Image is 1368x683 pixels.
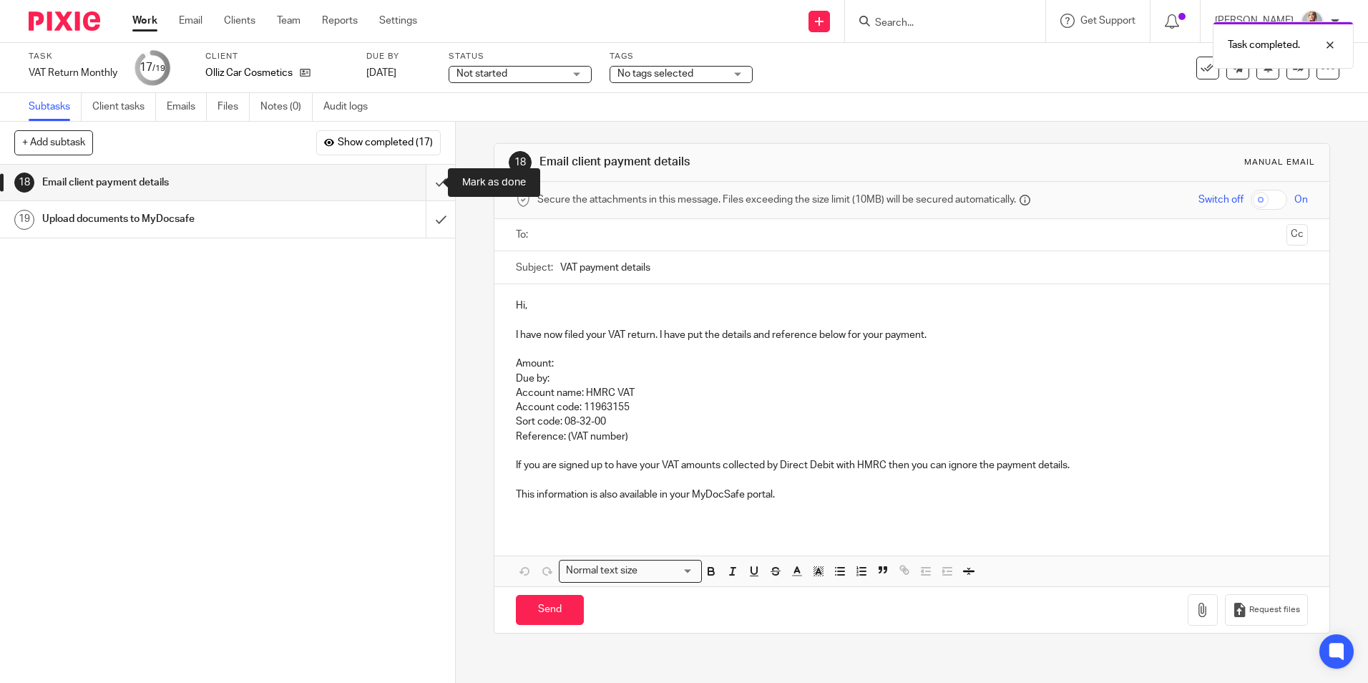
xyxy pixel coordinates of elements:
[610,51,753,62] label: Tags
[1249,604,1300,616] span: Request files
[323,93,378,121] a: Audit logs
[132,14,157,28] a: Work
[516,261,553,275] label: Subject:
[29,11,100,31] img: Pixie
[516,458,1307,473] p: If you are signed up to have your VAT amounts collected by Direct Debit with HMRC then you can ig...
[516,430,1307,444] p: Reference: (VAT number)
[1286,224,1308,246] button: Cc
[316,130,441,155] button: Show completed (17)
[179,14,202,28] a: Email
[516,415,1307,429] p: Sort code: 08-32-00
[1301,10,1324,33] img: IMG_9968.jpg
[322,14,358,28] a: Reports
[277,14,301,28] a: Team
[152,64,165,72] small: /19
[516,228,532,242] label: To:
[1244,157,1315,168] div: Manual email
[92,93,156,121] a: Client tasks
[14,173,34,193] div: 18
[205,51,348,62] label: Client
[366,68,396,78] span: [DATE]
[509,151,532,174] div: 18
[642,563,693,578] input: Search for option
[379,14,417,28] a: Settings
[29,66,117,80] div: VAT Return Monthly
[167,93,207,121] a: Emails
[1294,193,1308,207] span: On
[516,357,1307,371] p: Amount:
[1228,38,1300,52] p: Task completed.
[516,400,1307,415] p: Account code: 11963155
[516,299,1307,313] p: Hi,
[42,172,288,193] h1: Email client payment details
[516,595,584,626] input: Send
[1198,193,1244,207] span: Switch off
[338,137,433,149] span: Show completed (17)
[260,93,313,121] a: Notes (0)
[29,51,117,62] label: Task
[14,130,93,155] button: + Add subtask
[562,563,640,578] span: Normal text size
[1225,594,1308,626] button: Request files
[42,208,288,230] h1: Upload documents to MyDocsafe
[14,210,34,230] div: 19
[449,51,592,62] label: Status
[537,193,1016,207] span: Secure the attachments in this message. Files exceeding the size limit (10MB) will be secured aut...
[224,14,255,28] a: Clients
[559,560,702,582] div: Search for option
[218,93,250,121] a: Files
[617,69,693,79] span: No tags selected
[366,51,431,62] label: Due by
[456,69,507,79] span: Not started
[516,372,1307,401] p: Due by: Account name: HMRC VAT
[140,59,165,76] div: 17
[205,66,293,80] p: Olliz Car Cosmetics
[516,328,1307,342] p: I have now filed your VAT return. I have put the details and reference below for your payment.
[29,93,82,121] a: Subtasks
[516,488,1307,502] p: This information is also available in your MyDocSafe portal.
[539,155,942,170] h1: Email client payment details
